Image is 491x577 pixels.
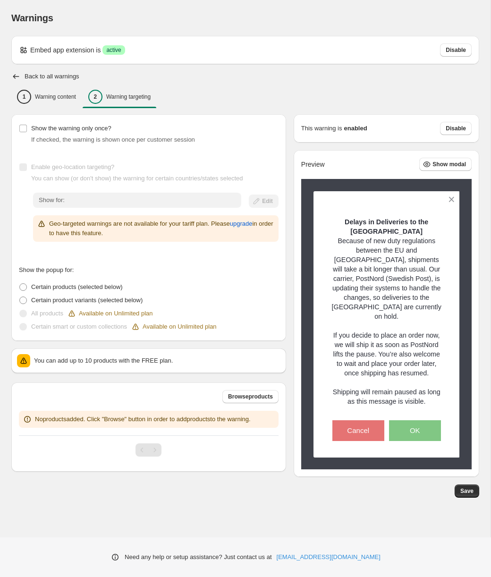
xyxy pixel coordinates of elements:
p: Embed app extension is [30,45,101,55]
p: You can add up to 10 products with the FREE plan. [34,356,280,365]
span: Disable [446,46,466,54]
button: Show modal [419,158,472,171]
div: Available on Unlimited plan [131,322,217,331]
p: If you decide to place an order now, we will ship it as soon as PostNord lifts the pause. You’re ... [330,331,443,378]
button: Cancel [332,420,384,441]
a: [EMAIL_ADDRESS][DOMAIN_NAME] [277,552,381,562]
div: 2 [88,90,102,104]
button: Disable [440,43,472,57]
p: Because of new duty regulations between the EU and [GEOGRAPHIC_DATA], shipments will take a bit l... [330,236,443,321]
h2: Preview [301,161,325,169]
nav: Pagination [135,443,161,457]
span: Show modal [432,161,466,168]
button: OK [389,420,441,441]
p: This warning is [301,124,342,133]
span: Browse products [228,393,273,400]
span: Certain products (selected below) [31,283,123,290]
button: 1Warning content [11,87,82,107]
button: upgrade [224,216,258,231]
div: Available on Unlimited plan [67,309,153,318]
p: All products [31,309,63,318]
strong: Delays in Deliveries to the [GEOGRAPHIC_DATA] [345,218,428,235]
p: Warning content [35,93,76,101]
span: Show the warning only once? [31,125,111,132]
span: Save [460,487,474,495]
span: Warnings [11,13,53,23]
button: 2Warning targeting [83,87,156,107]
button: Disable [440,122,472,135]
span: upgrade [230,219,253,229]
p: Warning targeting [106,93,151,101]
span: Enable geo-location targeting? [31,163,114,170]
div: 1 [17,90,31,104]
p: Certain smart or custom collections [31,322,127,331]
p: No products added. Click "Browse" button in order to add products to the warning. [35,415,251,424]
span: If checked, the warning is shown once per customer session [31,136,195,143]
span: Disable [446,125,466,132]
span: Certain product variants (selected below) [31,297,143,304]
p: Shipping will remain paused as long as this message is visible. [330,387,443,406]
span: Show for: [39,196,65,204]
h2: Back to all warnings [25,73,79,80]
strong: enabled [344,124,367,133]
button: Browseproducts [222,390,279,403]
span: active [106,46,121,54]
p: Geo-targeted warnings are not available for your tariff plan. Please in order to have this feature. [49,219,275,238]
span: Show the popup for: [19,266,74,273]
span: You can show (or don't show) the warning for certain countries/states selected [31,175,243,182]
button: Save [455,484,479,498]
